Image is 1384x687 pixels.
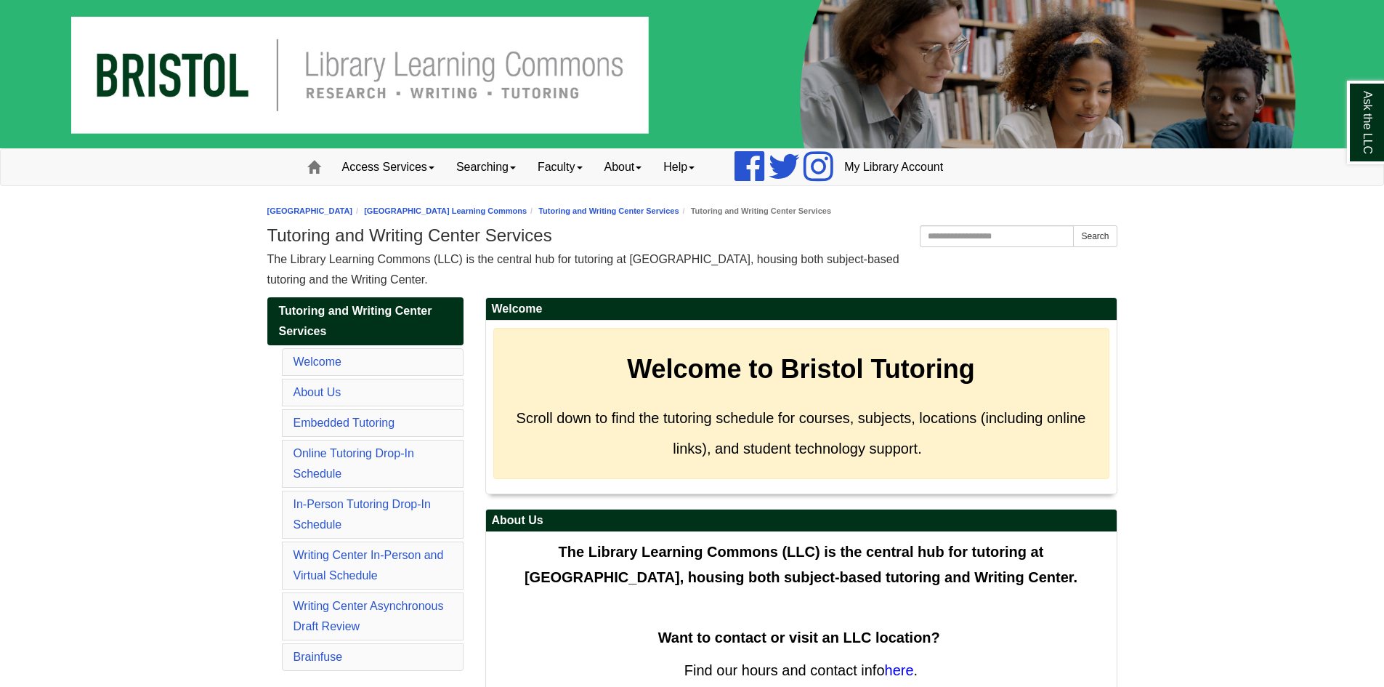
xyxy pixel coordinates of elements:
a: here [885,662,914,678]
a: My Library Account [833,149,954,185]
a: Brainfuse [294,651,343,663]
a: [GEOGRAPHIC_DATA] [267,206,353,215]
a: In-Person Tutoring Drop-In Schedule [294,498,431,531]
h2: About Us [486,510,1117,532]
a: Tutoring and Writing Center Services [267,297,464,345]
a: Searching [445,149,527,185]
strong: Want to contact or visit an LLC location? [658,630,940,646]
a: Faculty [527,149,594,185]
span: . [914,662,918,678]
a: Access Services [331,149,445,185]
a: Help [652,149,705,185]
span: The Library Learning Commons (LLC) is the central hub for tutoring at [GEOGRAPHIC_DATA], housing ... [267,253,899,286]
span: Tutoring and Writing Center Services [279,305,432,337]
button: Search [1073,225,1117,247]
span: Scroll down to find the tutoring schedule for courses, subjects, locations (including online link... [517,410,1086,457]
a: [GEOGRAPHIC_DATA] Learning Commons [364,206,527,215]
a: Welcome [294,355,341,368]
h1: Tutoring and Writing Center Services [267,225,1117,246]
a: Tutoring and Writing Center Services [538,206,679,215]
nav: breadcrumb [267,204,1117,218]
span: Find our hours and contact info [684,662,885,678]
li: Tutoring and Writing Center Services [679,204,831,218]
a: Writing Center In-Person and Virtual Schedule [294,549,444,582]
a: Embedded Tutoring [294,417,395,429]
a: About Us [294,386,341,398]
span: The Library Learning Commons (LLC) is the central hub for tutoring at [GEOGRAPHIC_DATA], housing ... [525,544,1077,585]
a: Online Tutoring Drop-In Schedule [294,447,414,480]
a: About [594,149,653,185]
a: Writing Center Asynchronous Draft Review [294,600,444,632]
h2: Welcome [486,298,1117,321]
strong: Welcome to Bristol Tutoring [627,354,975,384]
